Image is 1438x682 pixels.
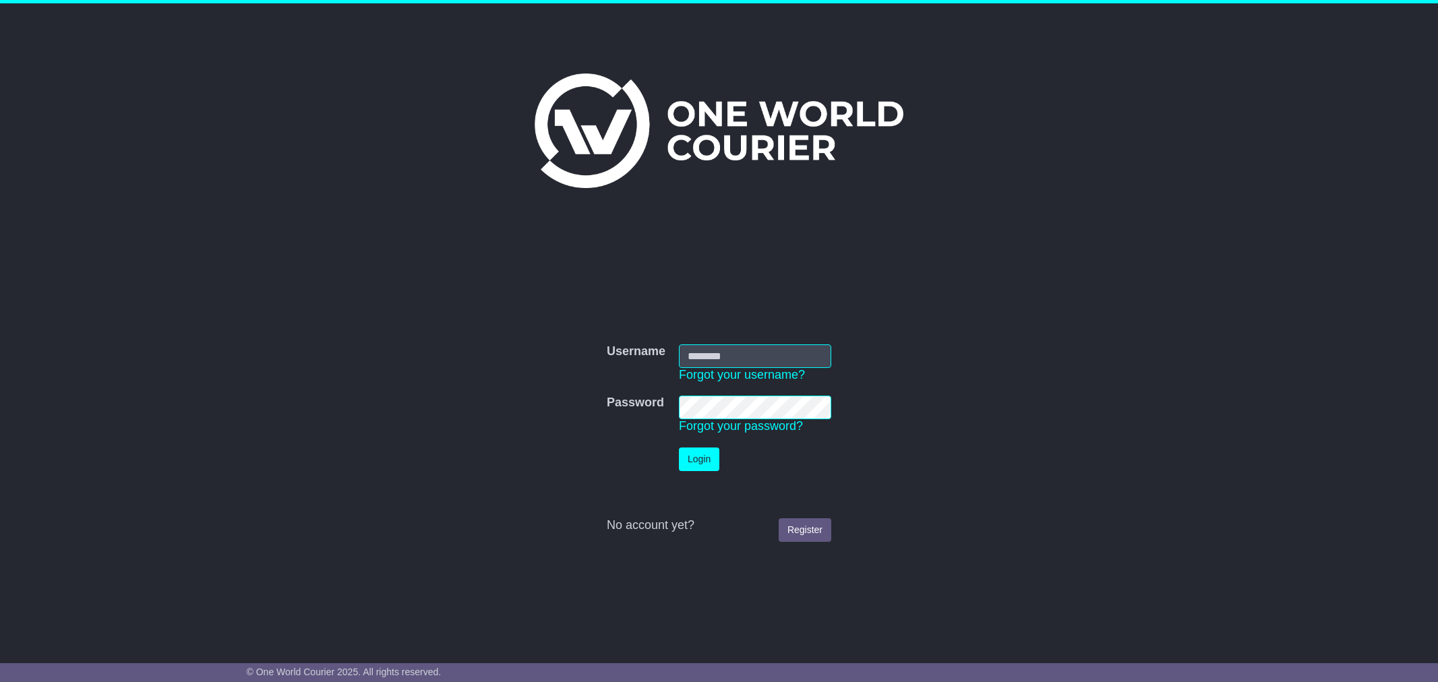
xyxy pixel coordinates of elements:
[247,666,442,677] span: © One World Courier 2025. All rights reserved.
[535,73,903,188] img: One World
[679,368,805,381] a: Forgot your username?
[607,396,664,410] label: Password
[679,447,719,471] button: Login
[679,419,803,433] a: Forgot your password?
[607,344,665,359] label: Username
[607,518,831,533] div: No account yet?
[779,518,831,542] a: Register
